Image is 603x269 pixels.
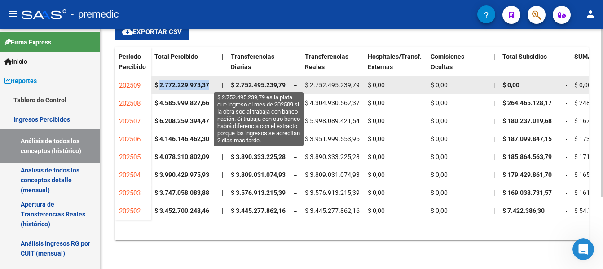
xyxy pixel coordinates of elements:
span: $ 3.809.031.074,93 [231,171,286,178]
button: Exportar CSV [115,24,189,40]
span: = [294,99,297,106]
datatable-header-cell: Total Subsidios [499,47,562,85]
span: = [294,117,297,124]
span: $ 0,00 [431,99,448,106]
span: $ 0,00 [431,153,448,160]
span: $ 2.752.495.239,79 [231,81,286,88]
span: Firma Express [4,37,51,47]
span: Transferencias Reales [305,53,348,71]
span: = [294,189,297,196]
span: $ 4.304.930.562,37 [305,99,360,106]
span: = [565,153,569,160]
datatable-header-cell: Total Percibido [151,47,218,85]
span: | [222,153,223,160]
datatable-header-cell: Transferencias Diarias [227,47,290,85]
span: $ 0,00 [431,171,448,178]
span: Reportes [4,76,37,86]
span: Inicio [4,57,27,66]
span: - premedic [71,4,119,24]
span: $ 3.951.999.553,95 [305,135,360,142]
span: | [493,117,495,124]
strong: $ 6.208.259.394,47 [154,117,209,124]
span: $ 0,00 [368,171,385,178]
span: 202508 [119,99,141,107]
span: $ 7.422.386,30 [502,207,545,214]
span: = [565,117,569,124]
span: $ 0,00 [368,81,385,88]
span: $ 5.998.089.421,54 [231,117,286,124]
strong: $ 3.990.429.975,93 [154,171,209,178]
span: $ 4.304.930.562,37 [231,99,286,106]
span: 202505 [119,153,141,161]
mat-icon: cloud_download [122,26,133,37]
span: $ 3.890.333.225,28 [231,153,286,160]
span: $ 0,00 [368,189,385,196]
span: | [222,53,224,60]
span: $ 0,00 [368,117,385,124]
span: $ 3.576.913.215,39 [231,189,286,196]
span: $ 0,00 [574,81,591,88]
span: $ 3.809.031.074,93 [305,171,360,178]
span: $ 187.099.847,15 [502,135,552,142]
span: $ 3.445.277.862,16 [231,207,286,214]
span: | [222,207,223,214]
span: $ 3.890.333.225,28 [305,153,360,160]
span: | [222,171,223,178]
span: $ 180.237.019,68 [502,117,552,124]
span: $ 3.445.277.862,16 [305,207,360,214]
span: Total Percibido [154,53,198,60]
strong: $ 4.146.146.462,30 [154,135,209,142]
span: Hospitales/Transf. Externas [368,53,422,71]
span: | [222,189,223,196]
datatable-header-cell: | [218,47,227,85]
span: = [565,207,569,214]
span: | [222,117,223,124]
span: 202502 [119,207,141,215]
strong: $ 4.585.999.827,66 [154,99,209,106]
span: | [222,135,223,142]
span: 202506 [119,135,141,143]
span: 202507 [119,117,141,125]
span: 202504 [119,171,141,179]
datatable-header-cell: Transferencias Reales [301,47,364,85]
span: 202503 [119,189,141,197]
span: | [493,207,495,214]
span: | [493,81,495,88]
span: = [294,207,297,214]
span: $ 0,00 [431,81,448,88]
span: $ 169.038.731,57 [502,189,552,196]
span: Período Percibido [119,53,146,71]
span: | [493,171,495,178]
span: $ 0,00 [431,117,448,124]
span: $ 264.465.128,17 [502,99,552,106]
strong: $ 3.747.058.083,88 [154,189,209,196]
mat-icon: menu [7,9,18,19]
span: | [493,153,495,160]
datatable-header-cell: Hospitales/Transf. Externas [364,47,427,85]
strong: $ 2.772.229.973,37 [154,81,209,88]
datatable-header-cell: Período Percibido [115,47,151,85]
span: $ 0,00 [431,135,448,142]
span: Comisiones Ocultas [431,53,464,71]
span: = [565,135,569,142]
span: $ 5.998.089.421,54 [305,117,360,124]
span: Exportar CSV [122,28,182,36]
span: = [294,81,297,88]
span: $ 0,00 [431,207,448,214]
span: | [222,99,223,106]
span: $ 0,00 [431,189,448,196]
iframe: Intercom live chat [572,238,594,260]
span: = [294,135,297,142]
strong: $ 3.452.700.248,46 [154,207,209,214]
span: = [294,153,297,160]
span: | [493,53,495,60]
span: $ 0,00 [368,99,385,106]
span: = [565,171,569,178]
span: = [294,171,297,178]
span: | [222,81,223,88]
span: $ 2.752.495.239,79 [305,81,360,88]
span: $ 0,00 [368,135,385,142]
span: $ 0,00 [502,81,519,88]
span: | [493,99,495,106]
span: Transferencias Diarias [231,53,274,71]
